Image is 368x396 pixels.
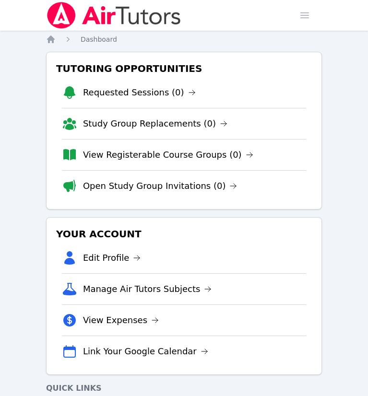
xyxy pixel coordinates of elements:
a: Requested Sessions (0) [83,86,196,99]
a: Open Study Group Invitations (0) [83,179,237,193]
img: Air Tutors [46,2,182,29]
span: Dashboard [81,35,117,43]
a: Manage Air Tutors Subjects [83,282,212,296]
a: Link Your Google Calendar [83,345,208,358]
h4: Quick Links [46,383,322,394]
nav: Breadcrumb [46,35,322,44]
a: Study Group Replacements (0) [83,117,227,130]
a: View Expenses [83,314,159,327]
a: Edit Profile [83,251,141,265]
h3: Your Account [54,225,314,243]
h3: Tutoring Opportunities [54,60,314,77]
a: View Registerable Course Groups (0) [83,148,253,162]
a: Dashboard [81,35,117,44]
